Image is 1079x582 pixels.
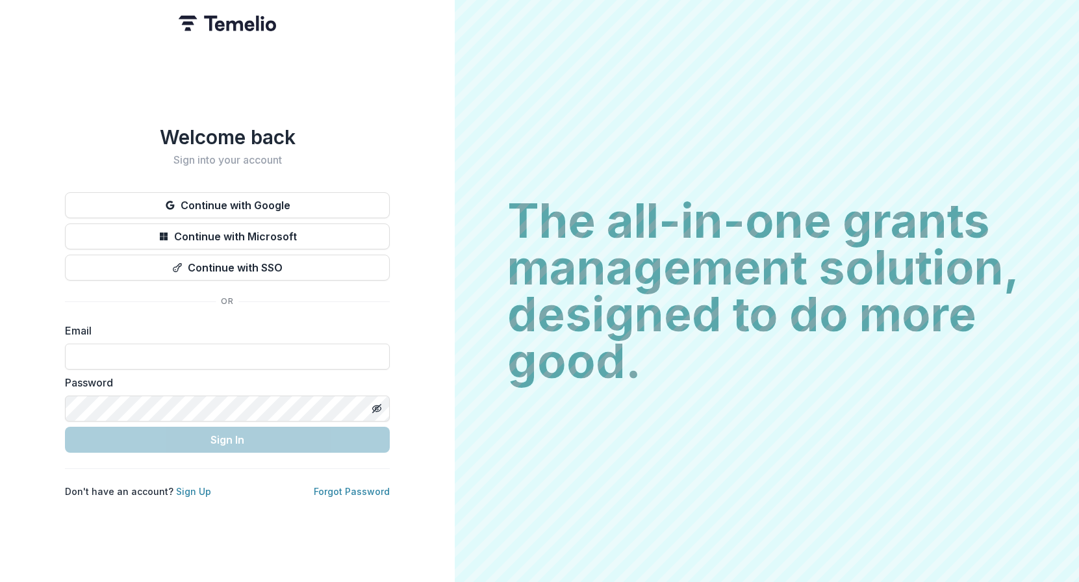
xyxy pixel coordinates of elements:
p: Don't have an account? [65,485,211,498]
button: Toggle password visibility [366,398,387,419]
label: Email [65,323,382,338]
button: Continue with Google [65,192,390,218]
button: Sign In [65,427,390,453]
button: Continue with Microsoft [65,223,390,249]
label: Password [65,375,382,390]
img: Temelio [179,16,276,31]
h1: Welcome back [65,125,390,149]
button: Continue with SSO [65,255,390,281]
a: Sign Up [176,486,211,497]
a: Forgot Password [314,486,390,497]
h2: Sign into your account [65,154,390,166]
